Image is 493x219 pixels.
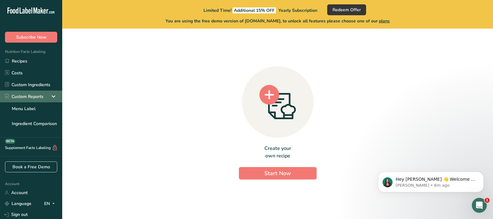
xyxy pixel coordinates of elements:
span: plans [379,18,390,24]
div: Custom Reports [5,93,44,100]
span: Start Now [264,170,291,177]
iframe: Intercom live chat [472,198,487,213]
span: Yearly Subscription [278,7,317,13]
div: Limited Time! [189,6,317,14]
span: 1 [485,198,490,203]
button: Start Now [239,167,317,179]
a: Book a Free Demo [5,161,57,172]
a: Language [5,198,31,209]
span: Redeem Offer [333,7,361,13]
iframe: Intercom notifications message [369,159,493,202]
button: Redeem Offer [327,4,366,15]
span: Subscribe Now [16,34,46,40]
div: EN [44,200,57,207]
span: Additional 15% OFF [233,7,276,13]
button: Subscribe Now [5,32,57,43]
div: BETA [5,139,15,144]
span: You are using the free demo version of [DOMAIN_NAME], to unlock all features please choose one of... [165,18,390,24]
div: Create your own recipe [239,145,317,160]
